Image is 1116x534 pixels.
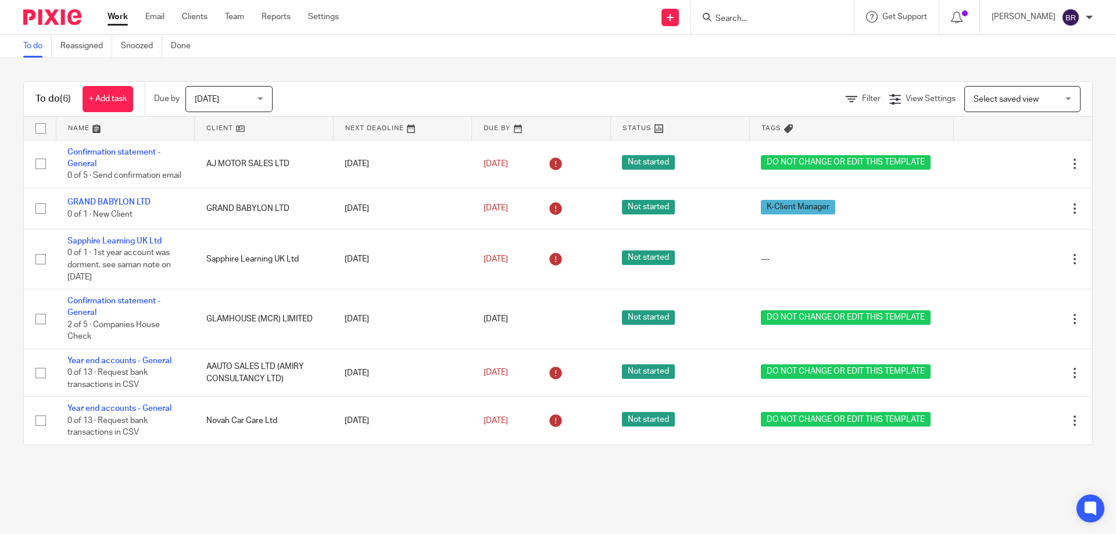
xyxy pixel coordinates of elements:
a: Settings [308,11,339,23]
td: [DATE] [333,349,472,396]
span: Tags [761,125,781,131]
span: Not started [622,412,675,427]
a: Email [145,11,164,23]
td: [DATE] [333,188,472,229]
td: GLAMHOUSE (MCR) LIMITED [195,289,334,349]
a: Done [171,35,199,58]
td: GRAND BABYLON LTD [195,188,334,229]
img: Pixie [23,9,81,25]
td: [DATE] [333,230,472,289]
span: 0 of 1 · New Client [67,210,133,218]
span: [DATE] [484,160,508,168]
a: To do [23,35,52,58]
span: Not started [622,200,675,214]
span: [DATE] [484,205,508,213]
a: Reassigned [60,35,112,58]
input: Search [714,14,819,24]
a: Snoozed [121,35,162,58]
a: Clients [182,11,208,23]
span: Get Support [882,13,927,21]
td: [DATE] [333,397,472,445]
span: Select saved view [974,95,1039,103]
div: --- [761,253,942,265]
a: GRAND BABYLON LTD [67,198,151,206]
p: Due by [154,93,180,105]
a: + Add task [83,86,133,112]
span: DO NOT CHANGE OR EDIT THIS TEMPLATE [761,310,931,325]
span: DO NOT CHANGE OR EDIT THIS TEMPLATE [761,364,931,379]
h1: To do [35,93,71,105]
span: Not started [622,364,675,379]
span: Not started [622,155,675,170]
span: (6) [60,94,71,103]
a: Confirmation statement - General [67,297,160,317]
a: Year end accounts - General [67,404,171,413]
a: Team [225,11,244,23]
span: K-Client Manager [761,200,835,214]
td: Sapphire Learning UK Ltd [195,230,334,289]
span: 0 of 1 · 1st year account was dorment. see saman note on [DATE] [67,249,171,281]
img: svg%3E [1061,8,1080,27]
a: Confirmation statement - General [67,148,160,168]
span: View Settings [906,95,956,103]
td: AAUTO SALES LTD (AMIRY CONSULTANCY LTD) [195,349,334,396]
a: Sapphire Learning UK Ltd [67,237,162,245]
td: [DATE] [333,140,472,188]
span: 0 of 13 · Request bank transactions in CSV [67,417,148,437]
a: Year end accounts - General [67,357,171,365]
span: Not started [622,310,675,325]
span: [DATE] [484,255,508,263]
span: Filter [862,95,881,103]
span: 0 of 13 · Request bank transactions in CSV [67,369,148,389]
span: 0 of 5 · Send confirmation email [67,171,181,180]
span: [DATE] [484,417,508,425]
td: [DATE] [333,289,472,349]
span: DO NOT CHANGE OR EDIT THIS TEMPLATE [761,155,931,170]
span: [DATE] [484,369,508,377]
td: AJ MOTOR SALES LTD [195,140,334,188]
span: Not started [622,250,675,265]
a: Reports [262,11,291,23]
span: [DATE] [484,315,508,323]
a: Work [108,11,128,23]
p: [PERSON_NAME] [992,11,1056,23]
span: DO NOT CHANGE OR EDIT THIS TEMPLATE [761,412,931,427]
td: Novah Car Care Ltd [195,397,334,445]
span: 2 of 5 · Companies House Check [67,321,160,341]
span: [DATE] [195,95,219,103]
